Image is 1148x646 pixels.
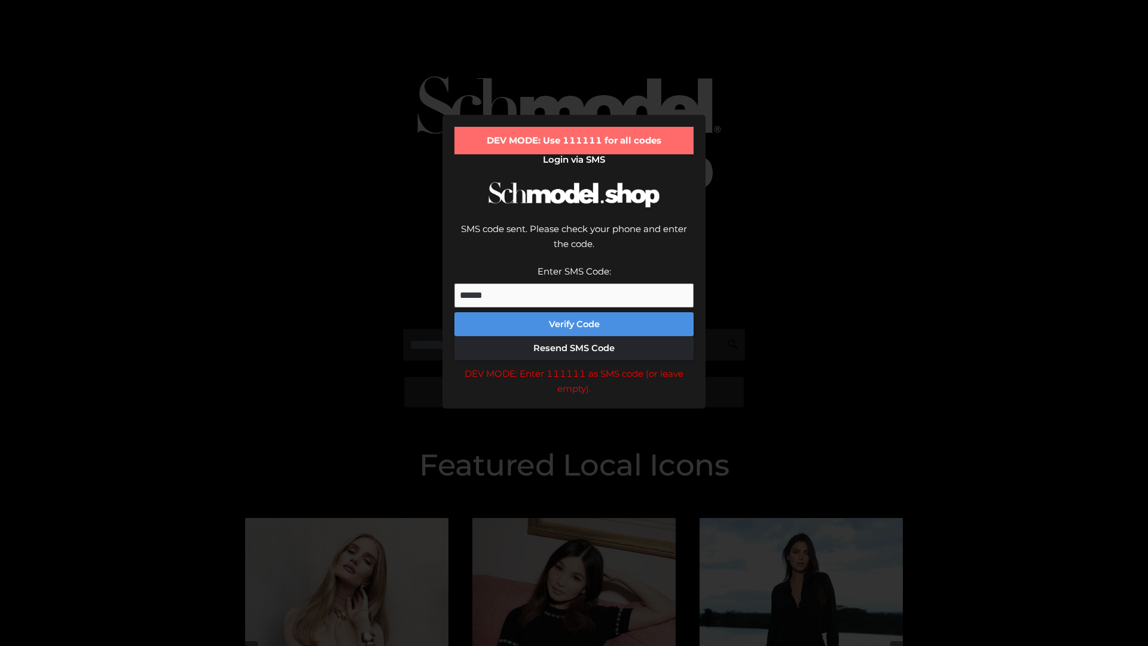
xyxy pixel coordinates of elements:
button: Resend SMS Code [454,336,694,360]
img: Schmodel Logo [484,171,664,218]
h2: Login via SMS [454,154,694,165]
label: Enter SMS Code: [538,266,611,277]
div: DEV MODE: Use 111111 for all codes [454,127,694,154]
button: Verify Code [454,312,694,336]
div: DEV MODE: Enter 111111 as SMS code (or leave empty). [454,366,694,397]
div: SMS code sent. Please check your phone and enter the code. [454,221,694,264]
